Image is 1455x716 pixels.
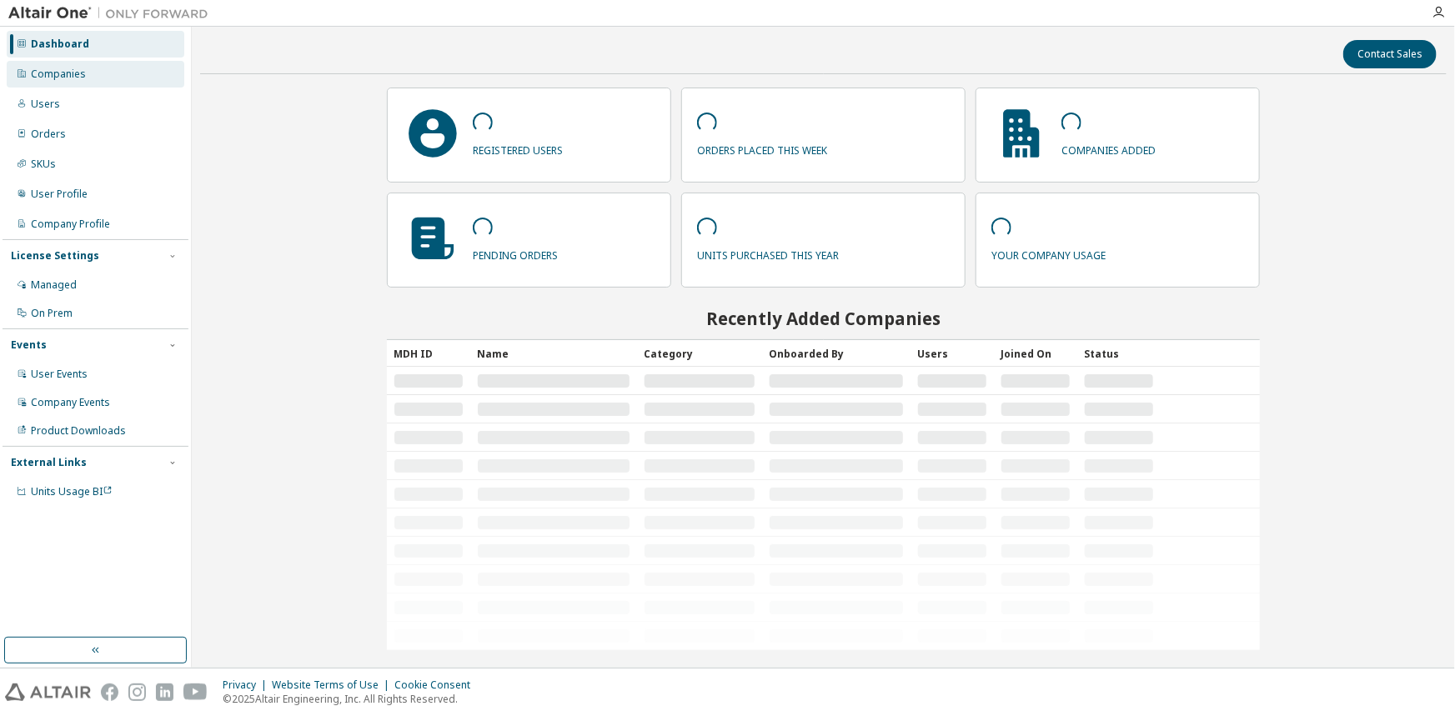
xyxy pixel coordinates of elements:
[31,307,73,320] div: On Prem
[473,138,563,158] p: registered users
[769,340,904,367] div: Onboarded By
[223,678,272,692] div: Privacy
[31,98,60,111] div: Users
[1061,138,1156,158] p: companies added
[11,338,47,352] div: Events
[31,424,126,438] div: Product Downloads
[223,692,480,706] p: © 2025 Altair Engineering, Inc. All Rights Reserved.
[697,138,827,158] p: orders placed this week
[156,683,173,701] img: linkedin.svg
[8,5,217,22] img: Altair One
[31,158,56,171] div: SKUs
[31,38,89,51] div: Dashboard
[1001,340,1071,367] div: Joined On
[31,368,88,381] div: User Events
[387,308,1260,329] h2: Recently Added Companies
[11,249,99,263] div: License Settings
[5,683,91,701] img: altair_logo.svg
[1343,40,1437,68] button: Contact Sales
[31,188,88,201] div: User Profile
[1084,340,1154,367] div: Status
[31,128,66,141] div: Orders
[644,340,755,367] div: Category
[31,278,77,292] div: Managed
[31,68,86,81] div: Companies
[31,484,113,498] span: Units Usage BI
[11,456,87,469] div: External Links
[917,340,987,367] div: Users
[183,683,208,701] img: youtube.svg
[101,683,118,701] img: facebook.svg
[272,678,394,692] div: Website Terms of Use
[31,396,110,409] div: Company Events
[394,340,464,367] div: MDH ID
[473,243,558,263] p: pending orders
[991,243,1106,263] p: your company usage
[128,683,146,701] img: instagram.svg
[394,678,480,692] div: Cookie Consent
[477,340,630,367] div: Name
[697,243,839,263] p: units purchased this year
[31,218,110,231] div: Company Profile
